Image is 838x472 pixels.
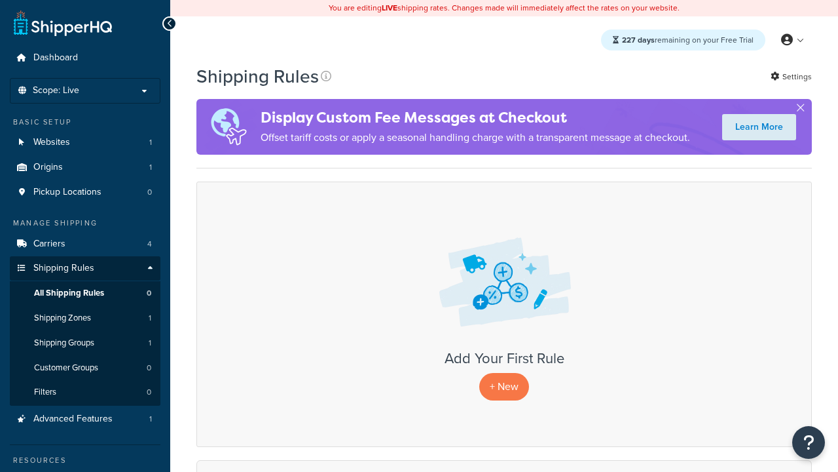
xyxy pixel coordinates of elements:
[149,313,151,324] span: 1
[10,180,160,205] li: Pickup Locations
[147,363,151,374] span: 0
[33,162,63,173] span: Origins
[722,114,796,140] a: Learn More
[10,306,160,330] a: Shipping Zones 1
[147,187,152,198] span: 0
[10,232,160,256] a: Carriers 4
[10,331,160,355] li: Shipping Groups
[10,256,160,281] a: Shipping Rules
[261,107,690,128] h4: Display Custom Fee Messages at Checkout
[10,256,160,406] li: Shipping Rules
[10,407,160,431] a: Advanced Features 1
[10,356,160,380] li: Customer Groups
[149,137,152,148] span: 1
[33,52,78,64] span: Dashboard
[10,380,160,404] a: Filters 0
[10,155,160,180] li: Origins
[10,356,160,380] a: Customer Groups 0
[10,130,160,155] li: Websites
[10,180,160,205] a: Pickup Locations 0
[792,426,825,459] button: Open Resource Center
[34,338,94,349] span: Shipping Groups
[33,263,94,274] span: Shipping Rules
[33,85,79,96] span: Scope: Live
[34,313,91,324] span: Shipping Zones
[34,363,98,374] span: Customer Groups
[10,130,160,155] a: Websites 1
[33,239,65,250] span: Carriers
[196,99,261,155] img: duties-banner-06bc72dcb5fe05cb3f9472aba00be2ae8eb53ab6f0d8bb03d382ba314ac3c341.png
[10,407,160,431] li: Advanced Features
[10,155,160,180] a: Origins 1
[10,455,160,466] div: Resources
[147,387,151,398] span: 0
[149,162,152,173] span: 1
[771,68,812,86] a: Settings
[149,414,152,425] span: 1
[147,239,152,250] span: 4
[10,380,160,404] li: Filters
[196,64,319,89] h1: Shipping Rules
[10,331,160,355] a: Shipping Groups 1
[34,387,56,398] span: Filters
[10,281,160,305] a: All Shipping Rules 0
[10,232,160,256] li: Carriers
[33,137,70,148] span: Websites
[382,2,397,14] b: LIVE
[34,288,104,299] span: All Shipping Rules
[33,414,113,425] span: Advanced Features
[10,306,160,330] li: Shipping Zones
[10,281,160,305] li: All Shipping Rules
[14,10,112,36] a: ShipperHQ Home
[601,29,765,50] div: remaining on your Free Trial
[10,46,160,70] a: Dashboard
[33,187,101,198] span: Pickup Locations
[479,373,529,400] p: + New
[149,338,151,349] span: 1
[622,34,655,46] strong: 227 days
[147,288,151,299] span: 0
[10,117,160,128] div: Basic Setup
[261,128,690,147] p: Offset tariff costs or apply a seasonal handling charge with a transparent message at checkout.
[10,218,160,229] div: Manage Shipping
[210,351,798,366] h3: Add Your First Rule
